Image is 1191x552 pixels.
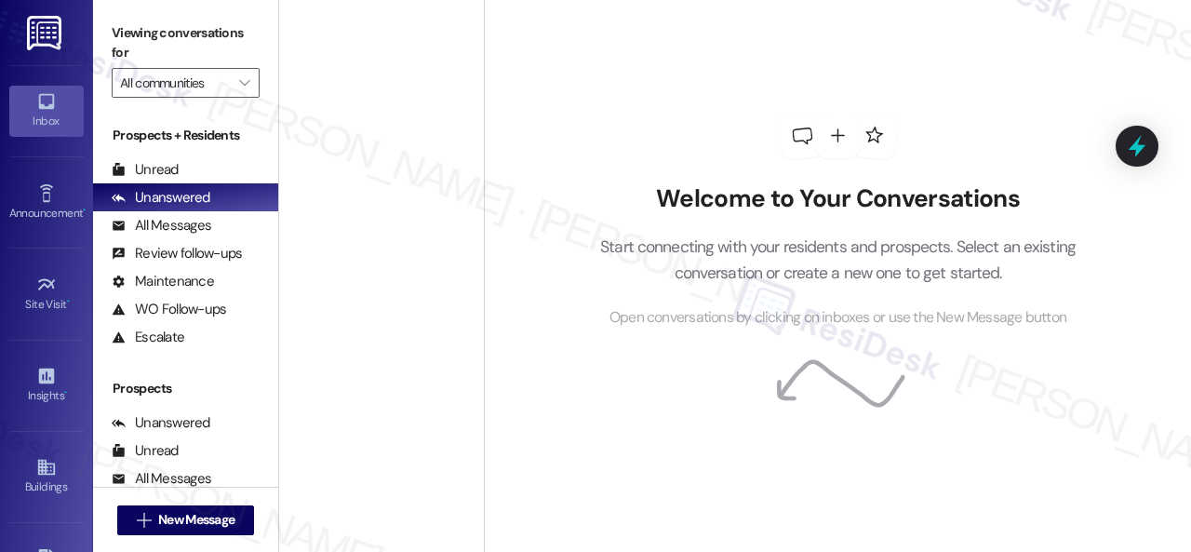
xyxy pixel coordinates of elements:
[609,306,1066,330] span: Open conversations by clicking on inboxes or use the New Message button
[9,451,84,502] a: Buildings
[158,510,234,530] span: New Message
[120,68,230,98] input: All communities
[9,360,84,411] a: Insights •
[9,269,84,319] a: Site Visit •
[112,19,260,68] label: Viewing conversations for
[117,505,255,535] button: New Message
[239,75,249,90] i: 
[112,244,242,263] div: Review follow-ups
[112,469,211,489] div: All Messages
[112,328,184,347] div: Escalate
[9,86,84,136] a: Inbox
[83,204,86,217] span: •
[93,126,278,145] div: Prospects + Residents
[112,413,210,433] div: Unanswered
[112,160,179,180] div: Unread
[93,379,278,398] div: Prospects
[112,300,226,319] div: WO Follow-ups
[112,441,179,461] div: Unread
[67,295,70,308] span: •
[112,188,210,208] div: Unanswered
[112,272,214,291] div: Maintenance
[64,386,67,399] span: •
[572,234,1104,287] p: Start connecting with your residents and prospects. Select an existing conversation or create a n...
[27,16,65,50] img: ResiDesk Logo
[112,216,211,236] div: All Messages
[572,184,1104,214] h2: Welcome to Your Conversations
[137,513,151,528] i: 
